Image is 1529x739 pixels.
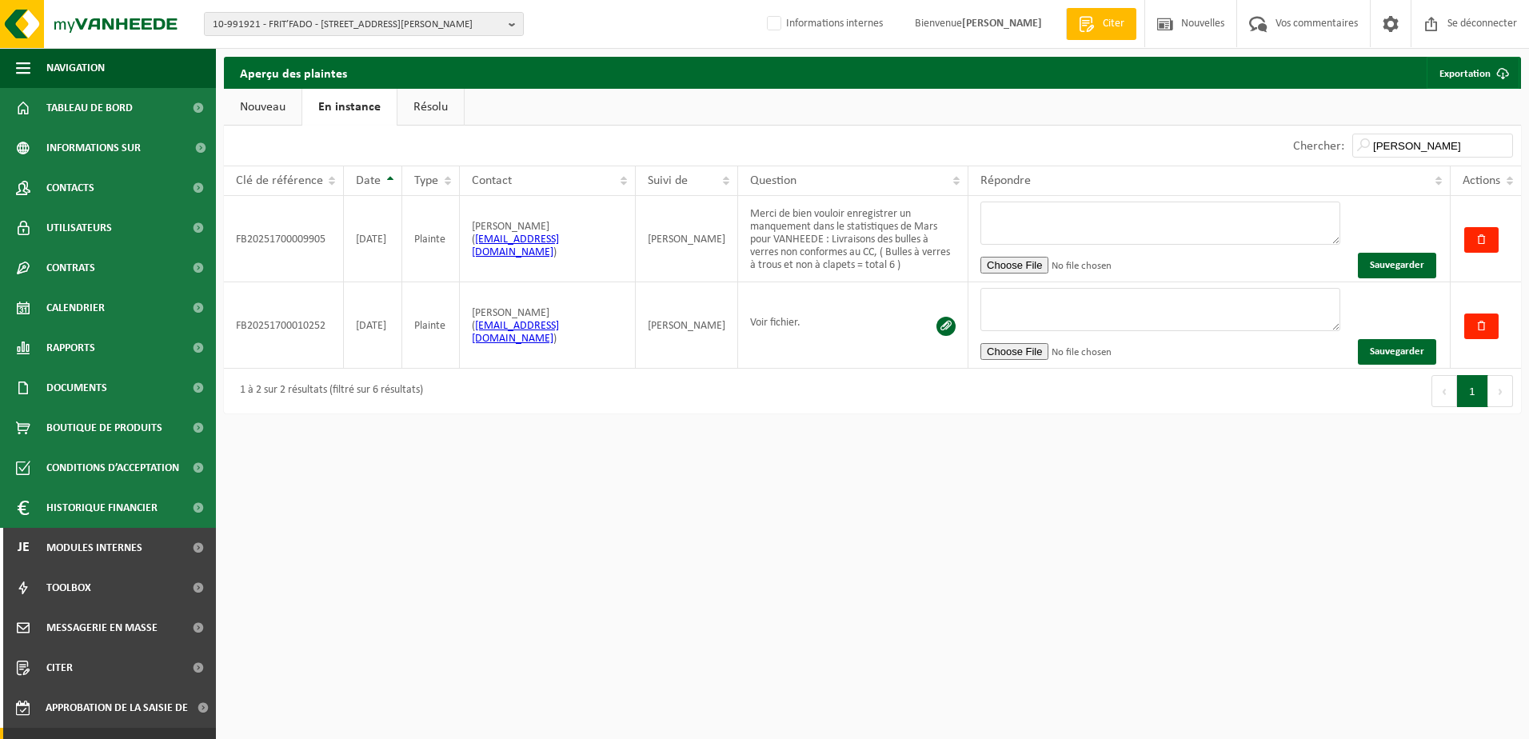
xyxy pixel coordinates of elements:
[1358,339,1436,365] button: Sauvegarder
[224,57,363,89] h2: Aperçu des plaintes
[46,408,162,448] span: Boutique de produits
[46,648,73,688] span: Citer
[46,528,142,568] span: Modules internes
[46,488,158,528] span: Historique financier
[1488,375,1513,407] button: Prochain
[472,221,559,258] span: [PERSON_NAME] ( )
[636,166,738,196] th: Suivi de
[472,234,559,258] a: [EMAIL_ADDRESS][DOMAIN_NAME]
[460,166,637,196] th: Contact
[46,328,95,368] span: Rapports
[46,208,112,248] span: Utilisateurs
[750,317,800,329] font: Voir fichier.
[915,18,1042,30] font: Bienvenue
[397,89,464,126] a: Résolu
[46,288,105,328] span: Calendrier
[46,608,158,648] span: Messagerie en masse
[1439,69,1491,79] font: Exportation
[1427,57,1519,89] a: Exportation
[46,688,190,728] span: Approbation de la saisie de commande
[414,174,438,187] span: Type
[1358,253,1436,278] button: Sauvegarder
[764,12,883,36] label: Informations internes
[402,282,460,369] td: Plainte
[1457,375,1488,407] button: 1
[344,196,402,282] td: [DATE]
[968,166,1451,196] th: Répondre
[302,89,397,126] a: En instance
[636,196,738,282] td: [PERSON_NAME]
[232,377,423,405] div: 1 à 2 sur 2 résultats (filtré sur 6 résultats)
[16,528,30,568] span: Je
[460,282,637,369] td: )
[46,128,185,168] span: Informations sur l’entreprise
[46,168,94,208] span: Contacts
[204,12,524,36] button: 10-991921 - FRIT’FADO - [STREET_ADDRESS][PERSON_NAME]
[344,282,402,369] td: [DATE]
[46,568,91,608] span: Toolbox
[46,48,105,88] span: Navigation
[1431,375,1457,407] button: Précédent
[46,368,107,408] span: Documents
[402,196,460,282] td: Plainte
[1099,16,1128,32] span: Citer
[224,166,344,196] th: Clé de référence
[46,448,179,488] span: Conditions d’acceptation
[224,196,344,282] td: FB20251700009905
[738,166,968,196] th: Question
[1293,140,1344,153] label: Chercher:
[472,307,559,345] font: [PERSON_NAME] (
[46,248,95,288] span: Contrats
[738,196,968,282] td: Merci de bien vouloir enregistrer un manquement dans le statistiques de Mars pour VANHEEDE : Livr...
[1066,8,1136,40] a: Citer
[1451,166,1521,196] th: Actions
[224,282,344,369] td: FB20251700010252
[213,13,502,37] span: 10-991921 - FRIT’FADO - [STREET_ADDRESS][PERSON_NAME]
[46,88,133,128] span: Tableau de bord
[962,18,1042,30] strong: [PERSON_NAME]
[224,89,301,126] a: Nouveau
[636,282,738,369] td: [PERSON_NAME]
[472,320,559,345] a: [EMAIL_ADDRESS][DOMAIN_NAME]
[344,166,402,196] th: Date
